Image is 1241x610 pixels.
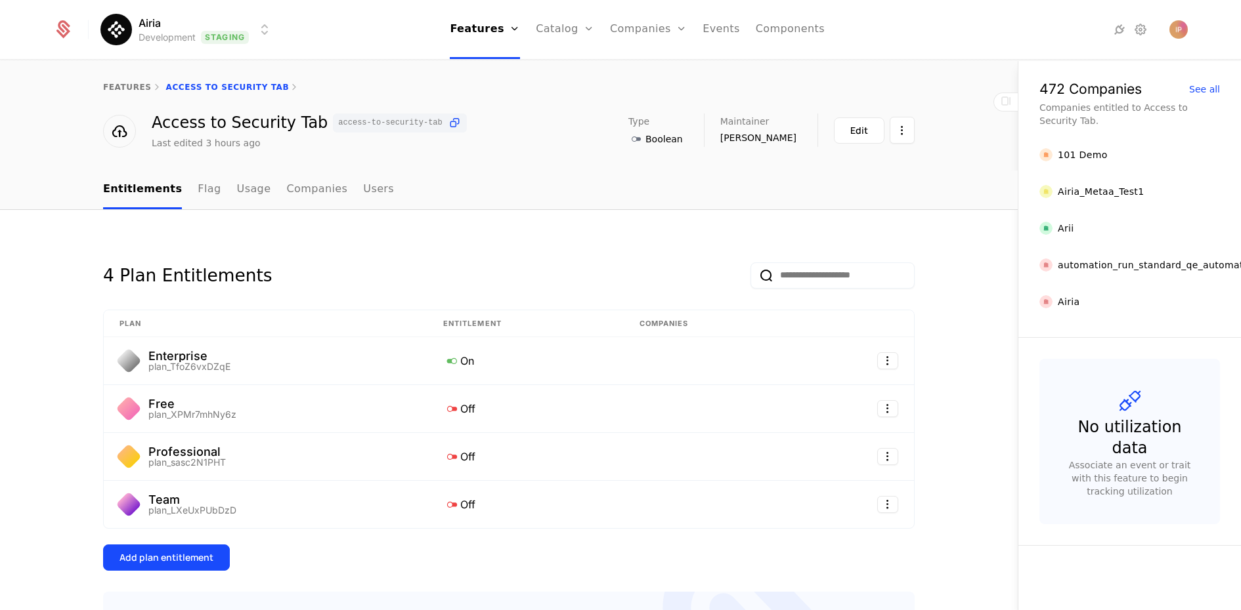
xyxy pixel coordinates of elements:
[720,117,770,126] span: Maintainer
[1058,148,1108,161] div: 101 Demo
[443,496,608,513] div: Off
[148,410,236,419] div: plan_XPMr7mhNy6z
[148,494,236,506] div: Team
[1058,185,1144,198] div: Airia_Metaa_Test1
[1058,295,1079,308] div: Airia
[443,448,608,465] div: Off
[1060,458,1199,498] div: Associate an event or trait with this feature to begin tracking utilization
[1112,22,1127,37] a: Integrations
[103,171,915,209] nav: Main
[103,171,394,209] ul: Choose Sub Page
[104,15,272,44] button: Select environment
[286,171,347,209] a: Companies
[237,171,271,209] a: Usage
[148,458,226,467] div: plan_sasc2N1PHT
[363,171,394,209] a: Users
[645,132,683,146] span: Boolean
[1066,417,1194,458] div: No utilization data
[720,131,796,144] span: [PERSON_NAME]
[152,136,261,150] div: Last edited 3 hours ago
[628,117,649,126] span: Type
[100,14,132,45] img: Airia
[1169,20,1188,39] button: Open user button
[877,400,898,417] button: Select action
[1039,222,1053,235] img: Arii
[877,496,898,513] button: Select action
[890,117,915,144] button: Select action
[624,310,800,338] th: Companies
[201,31,249,44] span: Staging
[148,362,230,371] div: plan_TfoZ6vxDZqE
[1169,20,1188,39] img: Ivana Popova
[1039,185,1053,198] img: Airia_Metaa_Test1
[1039,101,1220,127] div: Companies entitled to Access to Security Tab.
[104,310,427,338] th: Plan
[198,171,221,209] a: Flag
[338,119,442,127] span: access-to-security-tab
[148,398,236,410] div: Free
[1039,148,1053,161] img: 101 Demo
[103,544,230,571] button: Add plan entitlement
[1133,22,1148,37] a: Settings
[443,400,608,417] div: Off
[834,117,884,144] button: Edit
[120,551,213,564] div: Add plan entitlement
[1189,85,1220,94] div: See all
[148,350,230,362] div: Enterprise
[1039,82,1142,96] div: 472 Companies
[1058,222,1074,235] div: Arii
[443,352,608,369] div: On
[103,171,182,209] a: Entitlements
[850,124,868,137] div: Edit
[139,15,161,31] span: Airia
[103,83,152,92] a: features
[1039,258,1053,272] img: automation_run_standard_qe_automation_0dgnc
[1039,295,1053,308] img: Airia
[139,31,196,44] div: Development
[148,446,226,458] div: Professional
[148,506,236,515] div: plan_LXeUxPUbDzD
[103,262,272,289] div: 4 Plan Entitlements
[427,310,624,338] th: Entitlement
[877,448,898,465] button: Select action
[152,113,467,132] div: Access to Security Tab
[877,352,898,369] button: Select action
